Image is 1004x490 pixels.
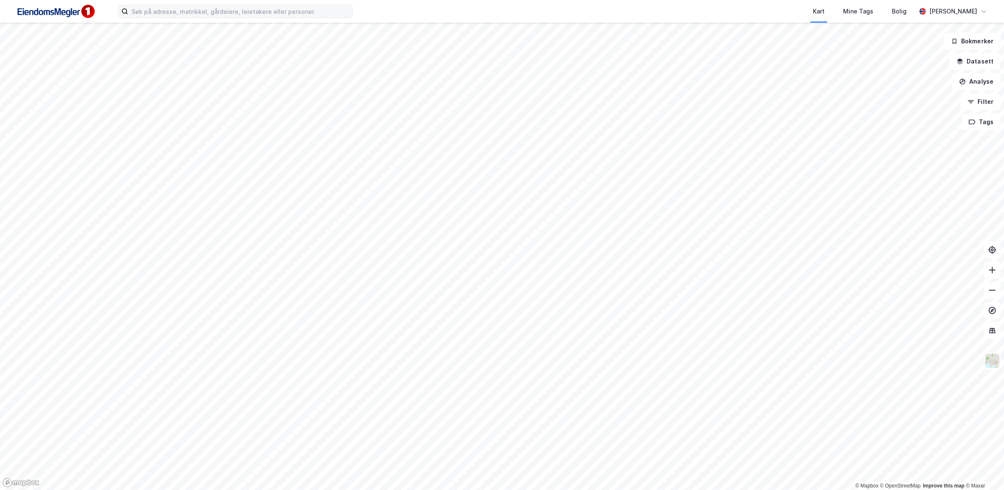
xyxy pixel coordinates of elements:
[892,6,907,16] div: Bolig
[813,6,825,16] div: Kart
[128,5,352,18] input: Søk på adresse, matrikkel, gårdeiere, leietakere eller personer
[13,2,97,21] img: F4PB6Px+NJ5v8B7XTbfpPpyloAAAAASUVORK5CYII=
[843,6,873,16] div: Mine Tags
[929,6,977,16] div: [PERSON_NAME]
[962,450,1004,490] iframe: Chat Widget
[962,450,1004,490] div: Kontrollprogram for chat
